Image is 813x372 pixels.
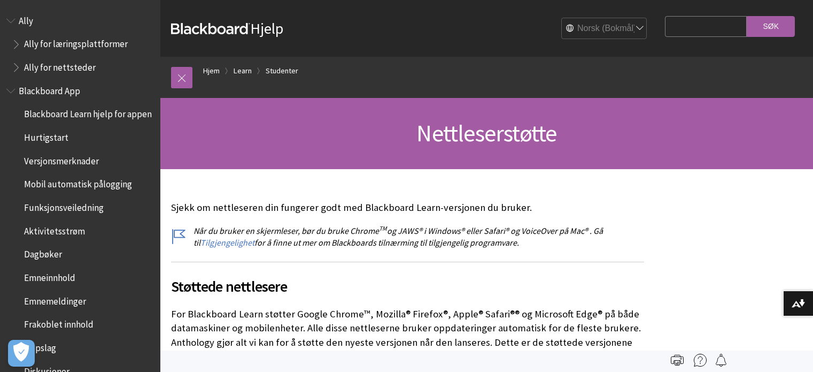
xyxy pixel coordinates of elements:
[24,58,96,73] span: Ally for nettsteder
[24,339,56,353] span: Oppslag
[171,19,283,38] a: BlackboardHjelp
[8,340,35,367] button: Open Preferences
[266,64,298,78] a: Studenter
[24,152,99,166] span: Versjonsmerknader
[379,224,387,232] sup: TM
[200,237,254,248] a: Tilgjengelighet
[24,128,68,143] span: Hurtigstart
[694,354,707,367] img: More help
[24,199,104,213] span: Funksjonsveiledning
[24,35,128,50] span: Ally for læringsplattformer
[24,269,75,283] span: Emneinnhold
[562,18,647,40] select: Site Language Selector
[24,222,85,237] span: Aktivitetsstrøm
[19,82,80,96] span: Blackboard App
[24,246,62,260] span: Dagbøker
[171,23,250,34] strong: Blackboard
[171,307,644,363] p: For Blackboard Learn støtter Google Chrome™, Mozilla® Firefox®, Apple® Safari®® og Microsoft Edge...
[203,64,220,78] a: Hjem
[171,201,644,215] p: Sjekk om nettleseren din fungerer godt med Blackboard Learn-versjonen du bruker.
[24,105,152,120] span: Blackboard Learn hjelp for appen
[24,176,132,190] span: Mobil automatisk pålogging
[24,316,94,330] span: Frakoblet innhold
[747,16,795,37] input: Søk
[171,262,644,298] h2: Støttede nettlesere
[671,354,684,367] img: Print
[171,225,644,249] p: Når du bruker en skjermleser, bør du bruke Chrome og JAWS® i Windows® eller Safari® og VoiceOver ...
[19,12,33,26] span: Ally
[416,118,556,148] span: Nettleserstøtte
[715,354,727,367] img: Follow this page
[6,12,154,77] nav: Book outline for Anthology Ally Help
[234,64,252,78] a: Learn
[24,292,86,307] span: Emnemeldinger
